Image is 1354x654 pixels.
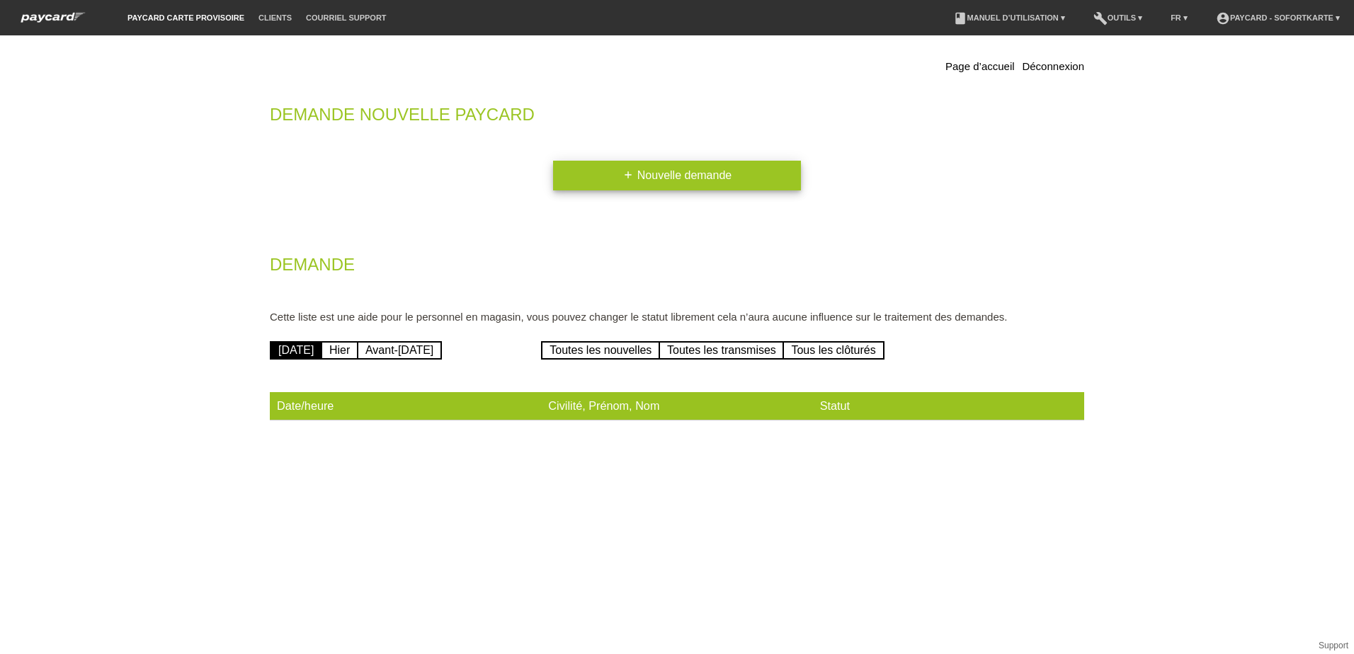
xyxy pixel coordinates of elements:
a: Toutes les nouvelles [541,341,660,360]
a: Page d’accueil [945,60,1015,72]
img: paycard Sofortkarte [14,10,92,25]
i: add [622,169,634,180]
th: Statut [813,392,1084,420]
a: Déconnexion [1022,60,1084,72]
a: FR ▾ [1164,13,1195,22]
a: Courriel Support [299,13,393,22]
p: Cette liste est une aide pour le personnel en magasin, vous pouvez changer le statut librement ce... [270,311,1084,323]
a: Support [1319,641,1348,650]
i: account_circle [1216,11,1230,25]
a: bookManuel d’utilisation ▾ [946,13,1072,22]
th: Civilité, Prénom, Nom [541,392,812,420]
h2: Demande nouvelle Paycard [270,108,1084,129]
a: Toutes les transmises [659,341,785,360]
a: buildOutils ▾ [1086,13,1149,22]
a: Hier [321,341,358,360]
a: account_circlepaycard - Sofortkarte ▾ [1209,13,1347,22]
i: book [953,11,967,25]
a: Clients [251,13,299,22]
th: Date/heure [270,392,541,420]
h2: Demande [270,258,1084,279]
a: paycard Sofortkarte [14,16,92,27]
a: Avant-[DATE] [357,341,442,360]
a: paycard carte provisoire [120,13,251,22]
a: addNouvelle demande [553,161,801,190]
a: Tous les clôturés [783,341,884,360]
i: build [1093,11,1108,25]
a: [DATE] [270,341,322,360]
